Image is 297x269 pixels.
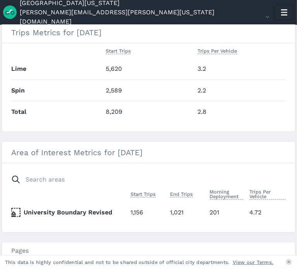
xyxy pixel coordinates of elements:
th: Lime [11,58,103,80]
td: 201 [207,202,246,223]
td: 2.2 [194,80,286,101]
td: 1,021 [167,202,206,223]
h3: Area of Interest Metrics for [DATE] [2,142,295,163]
td: 2.8 [194,101,286,122]
span: Start Trips [130,190,156,197]
button: Start Trips [130,190,156,199]
td: 3.2 [194,58,286,80]
td: 1,156 [127,202,167,223]
button: Start Trips [106,46,131,56]
span: Morning Deployment [210,187,243,200]
button: End Trips [170,190,193,199]
td: 8,209 [103,101,194,122]
button: Morning Deployment [210,187,243,201]
input: Search areas [7,173,281,187]
span: End Trips [170,190,193,197]
span: Start Trips [106,46,131,54]
button: Trips Per Vehicle [197,46,237,56]
th: University Boundary Revised [11,208,127,217]
td: 5,620 [103,58,194,80]
th: Total [11,101,103,122]
td: 4.72 [246,202,286,223]
h3: Trips Metrics for [DATE] [2,22,295,43]
h3: Pages [2,242,295,260]
th: Spin [11,80,103,101]
span: Trips Per Vehicle [197,46,237,54]
td: 2,589 [103,80,194,101]
img: Ride Report [3,5,20,19]
span: Trips Per Vehicle [249,187,286,200]
button: [PERSON_NAME][EMAIL_ADDRESS][PERSON_NAME][US_STATE][DOMAIN_NAME] [20,8,271,26]
button: Trips Per Vehicle [249,187,286,201]
a: View our Terms. [233,259,274,266]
